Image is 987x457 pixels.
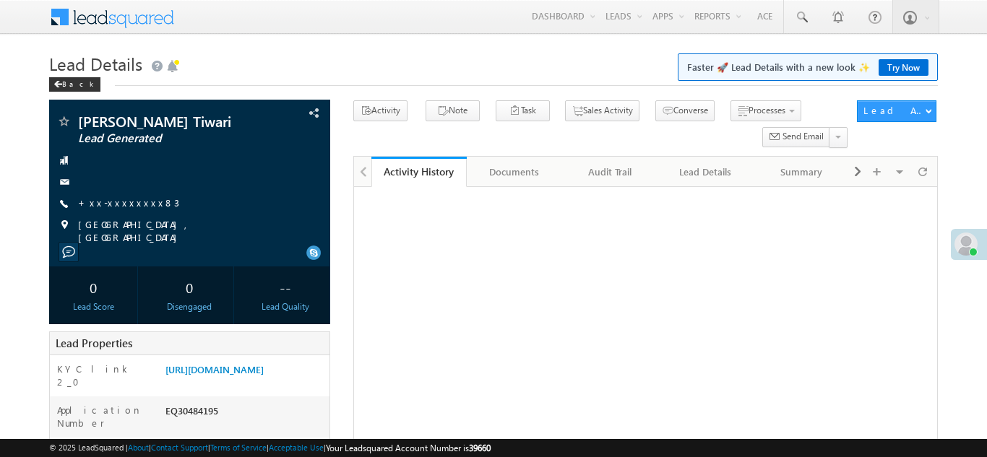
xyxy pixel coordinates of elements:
button: Activity [353,100,408,121]
div: -- [245,274,326,300]
span: Your Leadsquared Account Number is [326,443,491,453]
div: Lead Actions [863,104,925,117]
span: © 2025 LeadSquared | | | | | [49,441,491,455]
a: Summary [754,157,849,187]
button: Note [426,100,480,121]
span: Lead Details [49,52,142,75]
div: Summary [765,163,836,180]
label: KYC link 2_0 [57,362,151,388]
a: Acceptable Use [269,443,324,452]
span: 39660 [469,443,491,453]
a: Try Now [879,59,928,76]
div: Audit Trail [574,163,645,180]
label: Application Number [57,404,151,430]
a: [URL][DOMAIN_NAME] [165,363,264,375]
span: Faster 🚀 Lead Details with a new look ✨ [687,60,928,74]
div: Lead Quality [245,300,326,313]
div: Lead Details [670,163,741,180]
div: Documents [478,163,549,180]
span: Lead Properties [56,336,132,350]
a: Documents [467,157,562,187]
a: Audit Trail [563,157,658,187]
button: Send Email [762,127,830,148]
button: Converse [655,100,715,121]
div: 0 [149,274,230,300]
a: Lead Details [658,157,754,187]
span: [GEOGRAPHIC_DATA], [GEOGRAPHIC_DATA] [78,218,304,244]
button: Sales Activity [565,100,639,121]
a: +xx-xxxxxxxx83 [78,196,179,209]
span: Send Email [783,130,824,143]
span: [PERSON_NAME] Tiwari [78,114,251,129]
a: Back [49,77,108,89]
a: About [128,443,149,452]
span: Lead Generated [78,131,251,146]
button: Lead Actions [857,100,936,122]
div: Back [49,77,100,92]
button: Task [496,100,550,121]
a: Terms of Service [210,443,267,452]
div: EQ30484195 [162,404,329,424]
span: Processes [749,105,785,116]
div: 0 [53,274,134,300]
div: Disengaged [149,300,230,313]
div: Activity History [382,165,456,178]
button: Processes [730,100,801,121]
a: Contact Support [151,443,208,452]
div: Lead Score [53,300,134,313]
a: Activity History [371,157,467,187]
